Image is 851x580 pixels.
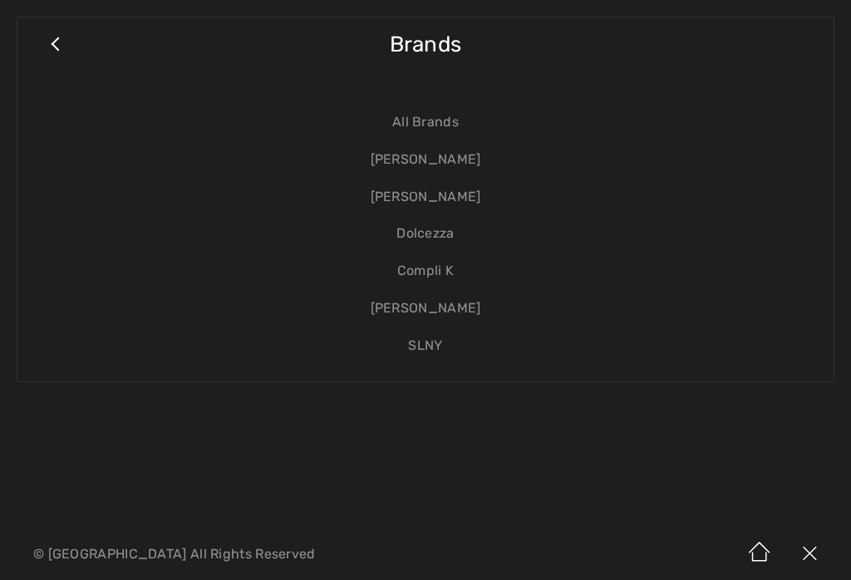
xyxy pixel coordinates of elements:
span: Brands [390,15,462,74]
p: © [GEOGRAPHIC_DATA] All Rights Reserved [33,548,500,560]
img: X [785,528,834,580]
a: [PERSON_NAME] [34,141,817,179]
a: [PERSON_NAME] [34,179,817,216]
a: SLNY [34,327,817,365]
a: [PERSON_NAME] [34,290,817,327]
a: Dolcezza [34,215,817,253]
img: Home [735,528,785,580]
a: All Brands [34,104,817,141]
a: Compli K [34,253,817,290]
